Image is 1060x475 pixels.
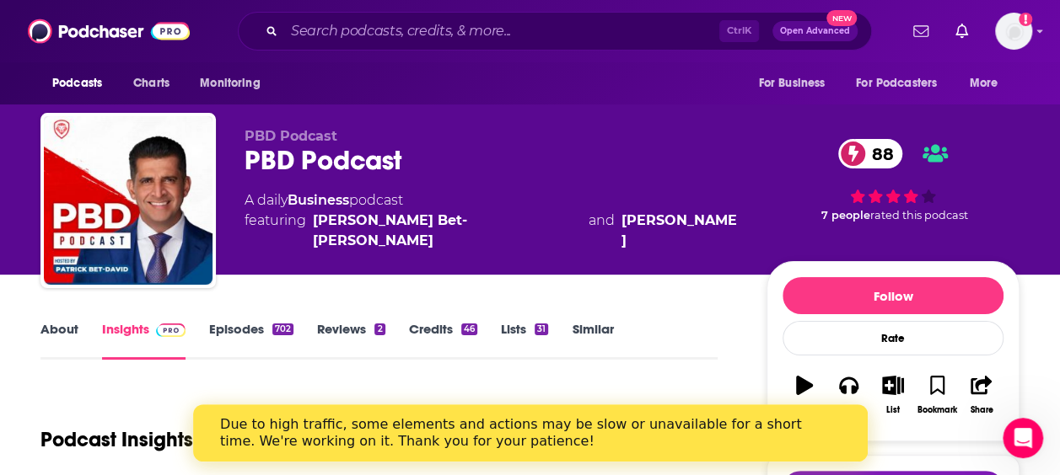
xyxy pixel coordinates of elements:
a: Business [288,192,349,208]
div: [PERSON_NAME] [621,211,740,251]
span: 7 people [821,209,870,221]
span: Open Advanced [780,27,850,35]
button: open menu [40,67,124,99]
div: Search podcasts, credits, & more... [238,12,872,51]
span: More [970,72,998,95]
div: 31 [535,323,548,335]
a: Credits46 [409,321,477,360]
button: Apps [826,365,870,425]
img: Podchaser - Follow, Share and Rate Podcasts [28,15,190,47]
a: Show notifications dropdown [907,17,935,45]
iframe: Intercom live chat banner [193,404,868,462]
span: featuring [245,211,740,251]
button: open menu [845,67,961,99]
button: open menu [958,67,1020,99]
span: Charts [133,72,169,95]
button: open menu [188,67,282,99]
div: Rate [783,321,1004,355]
a: Reviews2 [317,321,385,360]
img: PBD Podcast [44,116,213,285]
span: New [826,10,857,26]
button: Play [783,365,826,425]
div: 2 [374,323,385,335]
div: List [886,405,900,415]
a: Patrick Bet-David [313,211,582,251]
div: Bookmark [917,405,957,415]
a: Show notifications dropdown [949,17,975,45]
span: 88 [855,139,902,168]
a: Charts [122,67,180,99]
button: Follow [783,277,1004,314]
span: rated this podcast [870,209,968,221]
a: InsightsPodchaser Pro [102,321,186,360]
div: 702 [272,323,293,335]
span: For Podcasters [856,72,937,95]
button: List [871,365,915,425]
a: Lists31 [501,321,548,360]
a: Similar [572,321,613,360]
span: For Business [758,72,825,95]
span: PBD Podcast [245,128,337,144]
h1: Podcast Insights [40,427,193,452]
a: About [40,321,78,360]
iframe: Intercom live chat [1003,418,1043,458]
input: Search podcasts, credits, & more... [284,18,719,45]
div: A daily podcast [245,190,740,251]
img: User Profile [995,13,1032,50]
button: Show profile menu [995,13,1032,50]
span: Ctrl K [719,20,759,42]
div: Share [970,405,993,415]
span: Logged in as AtriaBooks [995,13,1032,50]
button: open menu [746,67,846,99]
span: and [589,211,615,251]
span: Podcasts [52,72,102,95]
a: Episodes702 [209,321,293,360]
button: Bookmark [915,365,959,425]
div: 46 [461,323,477,335]
button: Share [960,365,1004,425]
button: Open AdvancedNew [772,21,858,41]
span: Monitoring [200,72,260,95]
a: 88 [838,139,902,168]
div: 88 7 peoplerated this podcast [767,128,1020,232]
svg: Add a profile image [1019,13,1032,26]
img: Podchaser Pro [156,323,186,337]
